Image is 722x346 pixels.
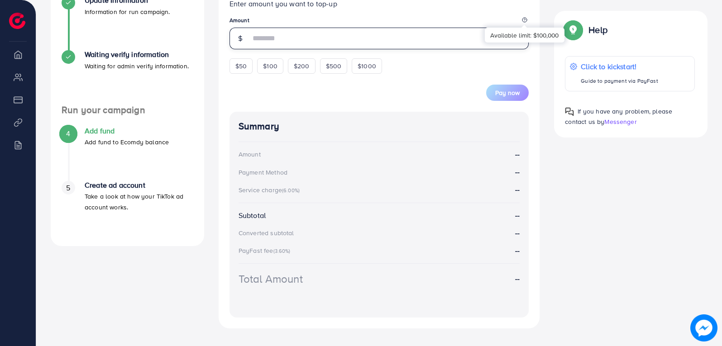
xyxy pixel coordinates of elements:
[273,247,291,255] small: (3.60%)
[565,107,672,126] span: If you have any problem, please contact us by
[51,50,204,104] li: Waiting verify information
[66,183,70,193] span: 5
[581,61,658,72] p: Click to kickstart!
[515,149,520,160] strong: --
[239,228,294,237] div: Converted subtotal
[239,185,302,194] div: Service charge
[85,61,189,71] p: Waiting for admin verify information.
[239,271,303,287] div: Total Amount
[85,6,170,17] p: Information for run campaign.
[85,50,189,59] h4: Waiting verify information
[9,13,25,29] img: logo
[515,210,520,221] strong: --
[85,181,193,190] h4: Create ad account
[85,137,169,147] p: Add fund to Ecomdy balance
[51,127,204,181] li: Add fund
[239,210,266,221] div: Subtotal
[239,121,520,132] h4: Summary
[515,167,520,177] strong: --
[565,107,574,116] img: Popup guide
[230,16,529,28] legend: Amount
[282,187,300,194] small: (6.00%)
[515,274,520,284] strong: --
[326,62,342,71] span: $500
[588,24,607,35] p: Help
[515,246,520,256] strong: --
[515,228,520,238] strong: --
[66,128,70,139] span: 4
[85,127,169,135] h4: Add fund
[263,62,277,71] span: $100
[51,181,204,235] li: Create ad account
[294,62,310,71] span: $200
[693,317,715,339] img: image
[486,85,529,101] button: Pay now
[485,28,564,43] div: Available limit: $100,000
[239,168,287,177] div: Payment Method
[495,88,520,97] span: Pay now
[565,22,581,38] img: Popup guide
[235,62,247,71] span: $50
[604,117,636,126] span: Messenger
[239,246,293,255] div: PayFast fee
[51,104,204,116] h4: Run your campaign
[239,150,261,159] div: Amount
[581,76,658,86] p: Guide to payment via PayFast
[358,62,376,71] span: $1000
[515,185,520,194] strong: --
[85,191,193,213] p: Take a look at how your TikTok ad account works.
